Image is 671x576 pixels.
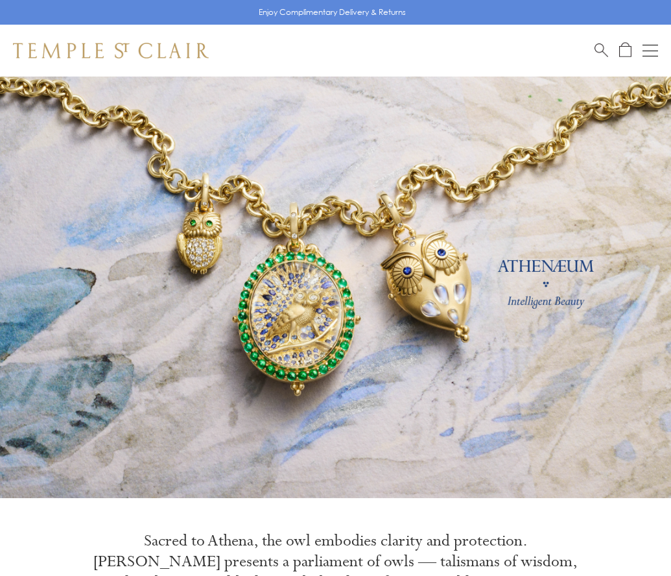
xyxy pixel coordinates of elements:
p: Enjoy Complimentary Delivery & Returns [259,6,406,19]
a: Search [594,42,608,58]
button: Open navigation [642,43,658,58]
img: Temple St. Clair [13,43,209,58]
a: Open Shopping Bag [619,42,631,58]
